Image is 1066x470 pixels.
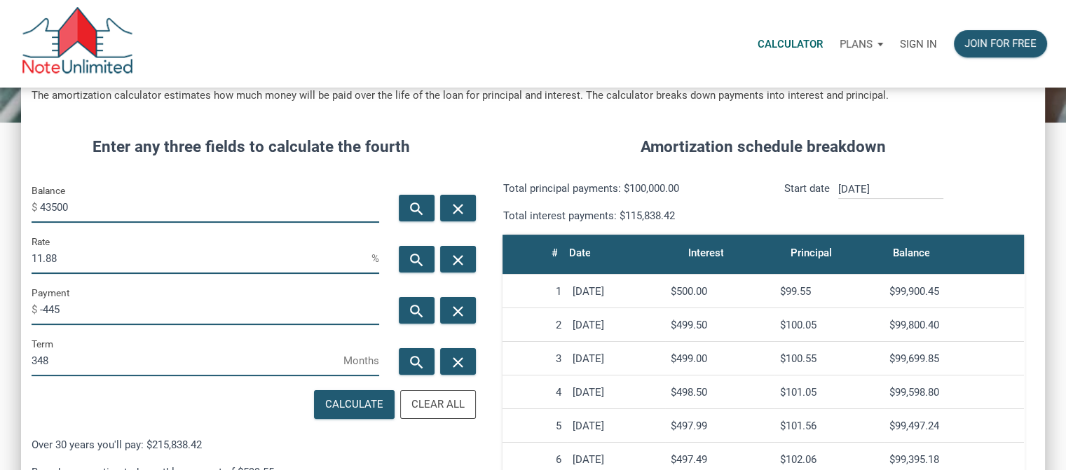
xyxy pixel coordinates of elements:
div: 4 [508,386,561,399]
button: search [399,195,435,221]
i: close [450,251,467,269]
p: Calculator [758,38,823,50]
a: Sign in [891,22,945,66]
button: close [440,297,476,324]
div: # [551,243,557,263]
div: [DATE] [573,285,660,298]
div: 3 [508,352,561,365]
div: Calculate [325,396,383,413]
input: Payment [40,293,379,325]
h4: Enter any three fields to calculate the fourth [32,135,471,159]
i: search [409,354,425,371]
p: Total interest payments: $115,838.42 [503,207,753,224]
div: Clear All [411,396,465,413]
div: $101.05 [780,386,878,399]
div: Interest [688,243,723,263]
p: Sign in [900,38,937,50]
button: close [440,348,476,375]
div: 1 [508,285,561,298]
p: Plans [840,38,873,50]
div: 5 [508,420,561,432]
div: $499.00 [671,352,769,365]
label: Term [32,336,53,352]
span: $ [32,298,40,321]
div: Date [568,243,590,263]
div: $498.50 [671,386,769,399]
div: [DATE] [573,420,660,432]
input: Balance [40,191,379,223]
div: Balance [892,243,929,263]
a: Calculator [749,22,831,66]
i: search [409,200,425,218]
div: $100.55 [780,352,878,365]
div: $102.06 [780,453,878,466]
button: close [440,246,476,272]
div: $499.50 [671,319,769,331]
div: $99.55 [780,285,878,298]
div: $99,699.85 [889,352,1018,365]
button: Plans [831,23,891,65]
img: NoteUnlimited [21,7,134,81]
p: Start date [784,180,830,224]
i: close [450,303,467,320]
label: Rate [32,233,50,250]
a: Plans [831,22,891,66]
button: Calculate [314,390,395,419]
div: $99,900.45 [889,285,1018,298]
button: search [399,246,435,272]
i: close [450,354,467,371]
p: Over 30 years you'll pay: $215,838.42 [32,436,471,453]
div: Principal [790,243,831,263]
div: [DATE] [573,386,660,399]
button: Join for free [954,30,1047,57]
button: Clear All [400,390,476,419]
input: Rate [32,242,371,274]
p: Total principal payments: $100,000.00 [503,180,753,197]
div: $497.49 [671,453,769,466]
h5: The amortization calculator estimates how much money will be paid over the life of the loan for p... [32,88,1034,104]
div: 6 [508,453,561,466]
div: Join for free [964,36,1037,52]
span: % [371,247,379,270]
div: $99,800.40 [889,319,1018,331]
div: [DATE] [573,352,660,365]
label: Balance [32,182,65,199]
i: search [409,303,425,320]
div: $497.99 [671,420,769,432]
label: Payment [32,284,69,301]
button: search [399,297,435,324]
h4: Amortization schedule breakdown [492,135,1034,159]
div: [DATE] [573,319,660,331]
i: close [450,200,467,218]
div: $99,395.18 [889,453,1018,466]
input: Term [32,345,343,376]
button: search [399,348,435,375]
div: 2 [508,319,561,331]
span: Months [343,350,379,372]
i: search [409,251,425,269]
a: Join for free [945,22,1055,66]
div: $99,598.80 [889,386,1018,399]
div: $101.56 [780,420,878,432]
div: $100.05 [780,319,878,331]
div: $500.00 [671,285,769,298]
button: close [440,195,476,221]
span: $ [32,196,40,219]
div: $99,497.24 [889,420,1018,432]
div: [DATE] [573,453,660,466]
